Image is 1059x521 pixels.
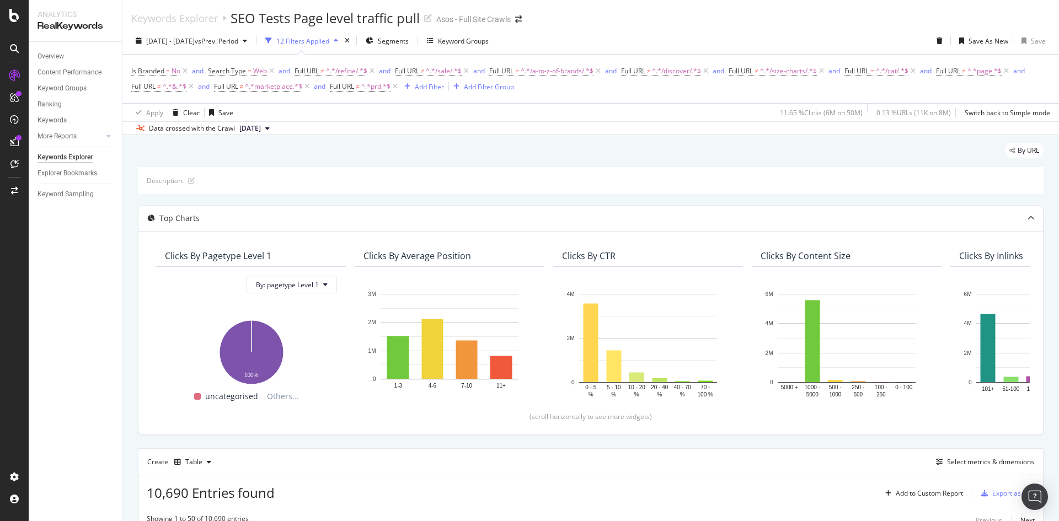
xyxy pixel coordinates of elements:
svg: A chart. [562,288,734,399]
div: and [920,66,932,76]
span: ^.*page.*$ [967,63,1002,79]
div: Keywords Explorer [38,152,93,163]
a: Ranking [38,99,114,110]
span: ^.*/cat/.*$ [876,63,908,79]
button: Switch back to Simple mode [960,104,1050,121]
span: No [172,63,180,79]
span: ≠ [157,82,161,91]
div: Content Performance [38,67,101,78]
text: 2M [567,335,575,341]
text: 0 [770,379,773,385]
span: Search Type [208,66,246,76]
text: 0 [571,379,575,385]
text: 2M [766,350,773,356]
div: Keyword Groups [438,36,489,46]
div: Clicks By Average Position [363,250,471,261]
div: and [198,82,210,91]
button: Select metrics & dimensions [932,455,1034,469]
text: 100% [244,372,259,378]
div: 0.13 % URLs ( 11K on 8M ) [876,108,951,117]
div: Explorer Bookmarks [38,168,97,179]
span: Web [253,63,267,79]
text: 3M [368,291,376,297]
a: Overview [38,51,114,62]
text: 1000 [829,391,842,398]
span: Full URL [489,66,514,76]
button: and [473,66,485,76]
text: % [634,391,639,398]
text: 4M [766,320,773,326]
text: % [589,391,593,398]
div: Keyword Groups [38,83,87,94]
button: Clear [168,104,200,121]
text: 5000 [806,391,819,398]
span: Full URL [395,66,419,76]
text: 101+ [982,385,994,391]
span: = [248,66,252,76]
text: 40 - 70 [674,384,692,390]
div: Add Filter [415,82,444,92]
text: 2M [964,350,972,356]
span: Full URL [214,82,238,91]
span: Full URL [844,66,869,76]
div: and [828,66,840,76]
text: 5 - 10 [607,384,621,390]
button: and [1013,66,1025,76]
span: = [166,66,170,76]
button: and [198,81,210,92]
div: Add Filter Group [464,82,514,92]
span: Is Branded [131,66,164,76]
div: (scroll horizontally to see more widgets) [152,412,1030,421]
button: Add Filter Group [449,80,514,93]
div: arrow-right-arrow-left [515,15,522,23]
span: [DATE] - [DATE] [146,36,195,46]
text: 20 - 40 [651,384,668,390]
span: By URL [1018,147,1039,154]
span: 2025 Aug. 26th [239,123,261,133]
a: Keywords Explorer [38,152,114,163]
text: 11+ [496,382,506,388]
button: 12 Filters Applied [261,32,343,50]
div: Save [1031,36,1046,46]
button: and [192,66,204,76]
span: By: pagetype Level 1 [256,280,319,289]
span: uncategorised [205,390,258,403]
text: % [657,391,662,398]
span: ^.*/size-charts/.*$ [760,63,817,79]
text: 4M [567,291,575,297]
div: and [379,66,391,76]
div: Select metrics & dimensions [947,457,1034,466]
a: Content Performance [38,67,114,78]
div: Keyword Sampling [38,189,94,200]
text: 6M [964,291,972,297]
div: Open Intercom Messenger [1021,484,1048,510]
text: 2M [368,319,376,325]
button: Table [170,453,216,471]
div: 12 Filters Applied [276,36,329,46]
div: Description: [147,176,184,185]
div: Overview [38,51,64,62]
text: % [611,391,616,398]
text: 0 [373,376,376,382]
span: Full URL [131,82,156,91]
text: % [680,391,685,398]
button: [DATE] - [DATE]vsPrev. Period [131,32,252,50]
span: = [870,66,874,76]
div: and [279,66,290,76]
div: Keywords [38,115,67,126]
button: and [314,81,325,92]
text: 16-50 [1026,385,1041,391]
div: Add to Custom Report [896,490,963,497]
span: ≠ [515,66,519,76]
text: 5000 + [781,384,798,390]
a: Keyword Sampling [38,189,114,200]
span: Full URL [295,66,319,76]
div: Export as CSV [992,488,1035,498]
text: 10 - 20 [628,384,646,390]
span: 10,690 Entries found [147,484,275,502]
div: Keywords Explorer [131,12,218,24]
text: 51-100 [1002,385,1020,391]
span: ^.*/discover/.*$ [652,63,701,79]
